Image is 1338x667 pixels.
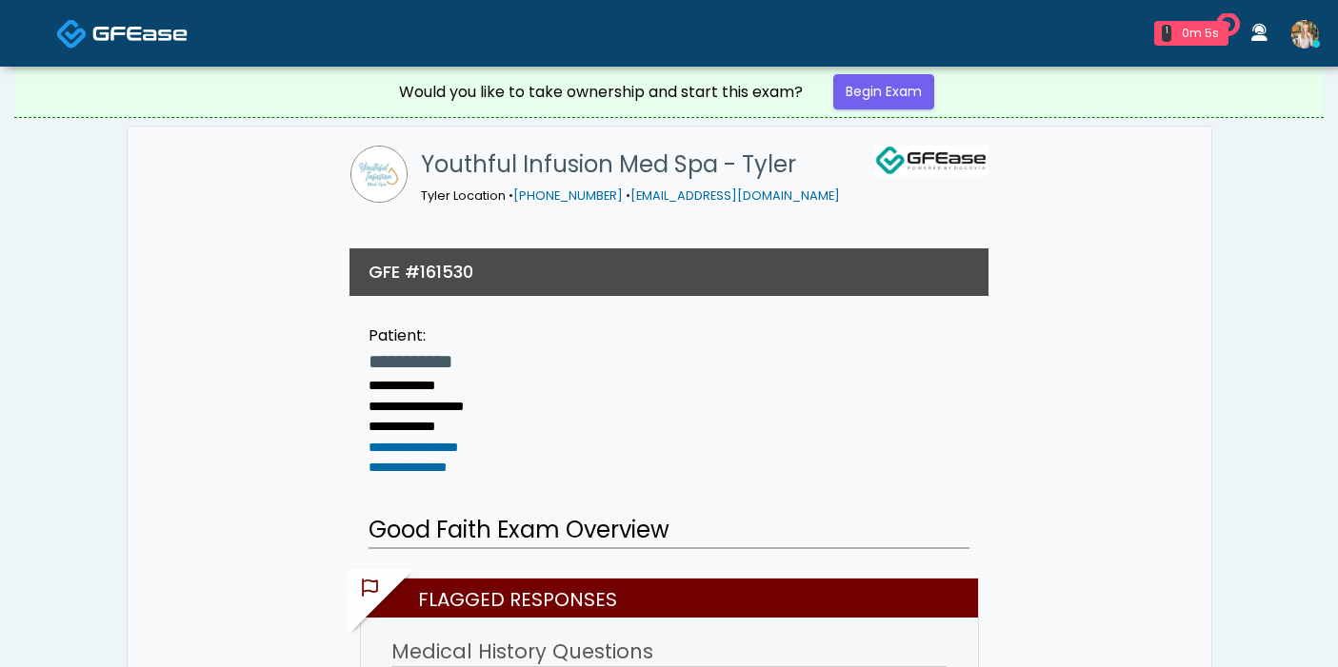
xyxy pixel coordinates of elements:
[92,24,188,43] img: Docovia
[874,146,989,176] img: GFEase Logo
[513,187,623,204] a: [PHONE_NUMBER]
[369,260,473,284] h3: GFE #161530
[350,146,408,203] img: Youthful Infusion Med Spa - Tyler
[369,513,969,549] h2: Good Faith Exam Overview
[1162,25,1171,42] div: 1
[369,324,464,347] div: Patient:
[626,187,630,204] span: •
[1143,13,1240,53] a: 1 0m 5s
[56,2,188,64] a: Docovia
[421,187,840,204] small: Tyler Location
[630,187,840,204] a: [EMAIL_ADDRESS][DOMAIN_NAME]
[421,146,840,184] h1: Youthful Infusion Med Spa - Tyler
[1179,25,1221,42] div: 0m 5s
[391,638,946,667] h3: Medical History Questions
[1290,20,1319,49] img: Cameron Ellis
[509,187,513,204] span: •
[56,18,88,49] img: Docovia
[370,579,978,618] h2: Flagged Responses
[399,81,803,104] div: Would you like to take ownership and start this exam?
[833,74,934,109] a: Begin Exam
